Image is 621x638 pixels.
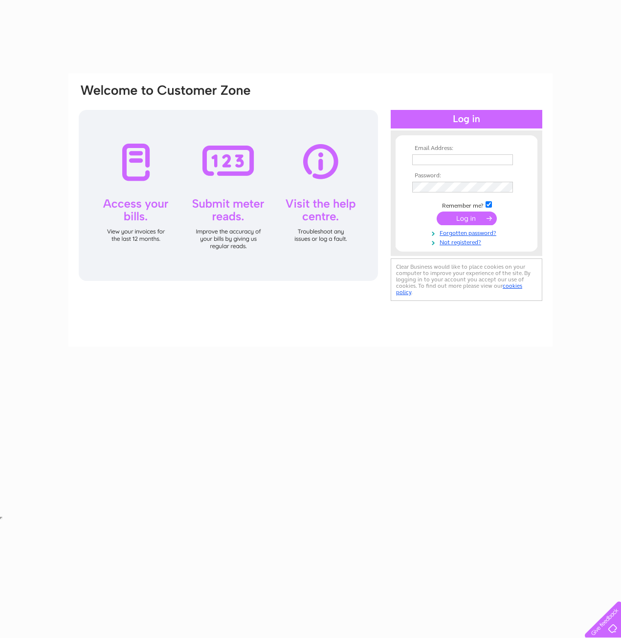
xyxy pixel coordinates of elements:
a: Not registered? [412,237,523,246]
th: Password: [410,172,523,179]
a: Forgotten password? [412,228,523,237]
a: cookies policy [396,282,522,296]
th: Email Address: [410,145,523,152]
td: Remember me? [410,200,523,210]
input: Submit [437,212,497,225]
div: Clear Business would like to place cookies on your computer to improve your experience of the sit... [391,258,542,301]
